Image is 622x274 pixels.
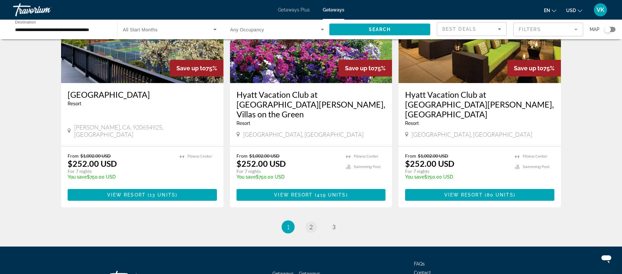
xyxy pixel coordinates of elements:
[566,8,576,13] span: USD
[405,174,508,180] p: $750.00 USD
[80,153,111,159] span: $1,002.00 USD
[369,27,391,32] span: Search
[590,25,599,34] span: Map
[237,174,340,180] p: $750.00 USD
[278,7,310,12] a: Getaways Plus
[150,192,175,197] span: 13 units
[68,90,217,99] a: [GEOGRAPHIC_DATA]
[68,174,87,180] span: You save
[332,223,336,231] span: 3
[354,165,381,169] span: Swimming Pool
[323,7,344,12] a: Getaways
[237,174,256,180] span: You save
[514,65,543,72] span: Save up to
[243,131,364,138] span: [GEOGRAPHIC_DATA], [GEOGRAPHIC_DATA]
[309,223,313,231] span: 2
[544,6,556,15] button: Change language
[68,159,117,168] p: $252.00 USD
[274,192,313,197] span: View Resort
[68,153,79,159] span: From
[487,192,514,197] span: 80 units
[596,248,617,269] iframe: Button to launch messaging window
[68,168,173,174] p: For 7 nights
[523,165,549,169] span: Swimming Pool
[405,90,554,119] a: Hyatt Vacation Club at [GEOGRAPHIC_DATA][PERSON_NAME], [GEOGRAPHIC_DATA]
[170,60,223,77] div: 75%
[107,192,146,197] span: View Resort
[230,27,264,32] span: Any Occupancy
[237,121,250,126] span: Resort
[68,101,81,106] span: Resort
[61,220,561,233] nav: Pagination
[345,65,374,72] span: Save up to
[523,154,547,159] span: Fitness Center
[354,154,378,159] span: Fitness Center
[68,189,217,201] button: View Resort(13 units)
[338,60,392,77] div: 75%
[317,192,346,197] span: 419 units
[146,192,177,197] span: ( )
[15,20,36,24] span: Destination
[405,168,508,174] p: For 7 nights
[405,174,424,180] span: You save
[507,60,561,77] div: 75%
[237,153,248,159] span: From
[566,6,582,15] button: Change currency
[405,153,416,159] span: From
[329,24,430,35] button: Search
[188,154,212,159] span: Fitness Center
[597,7,604,13] span: VK
[483,192,516,197] span: ( )
[313,192,348,197] span: ( )
[513,22,583,37] button: Filter
[237,168,340,174] p: For 7 nights
[414,261,425,266] a: FAQs
[444,192,483,197] span: View Resort
[237,189,386,201] button: View Resort(419 units)
[237,159,286,168] p: $252.00 USD
[176,65,206,72] span: Save up to
[123,27,157,32] span: All Start Months
[412,131,532,138] span: [GEOGRAPHIC_DATA], [GEOGRAPHIC_DATA]
[442,25,501,33] mat-select: Sort by
[544,8,550,13] span: en
[249,153,280,159] span: $1,002.00 USD
[405,189,554,201] button: View Resort(80 units)
[74,124,217,138] span: [PERSON_NAME], CA, 920654925, [GEOGRAPHIC_DATA]
[68,174,173,180] p: $750.00 USD
[592,3,609,17] button: User Menu
[405,121,419,126] span: Resort
[237,90,386,119] a: Hyatt Vacation Club at [GEOGRAPHIC_DATA][PERSON_NAME], Villas on the Green
[13,1,78,18] a: Travorium
[286,223,290,231] span: 1
[442,26,476,32] span: Best Deals
[418,153,448,159] span: $1,002.00 USD
[405,159,454,168] p: $252.00 USD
